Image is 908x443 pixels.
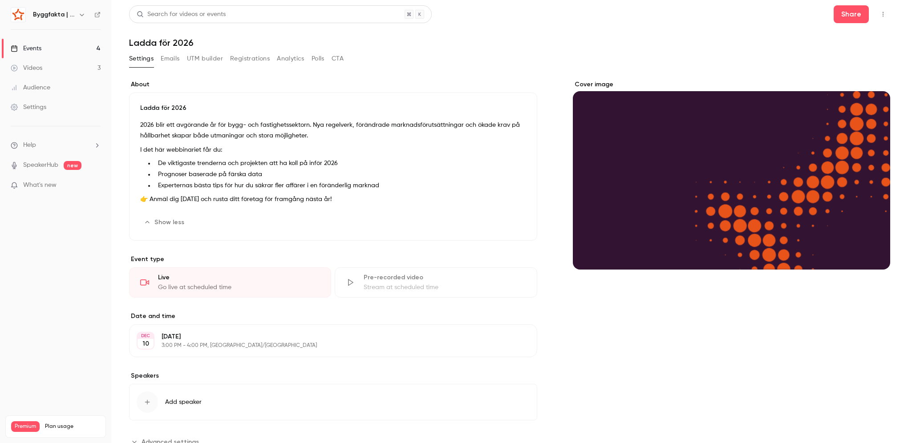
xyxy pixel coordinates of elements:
[230,52,270,66] button: Registrations
[140,215,190,230] button: Show less
[23,181,57,190] span: What's new
[364,283,526,292] div: Stream at scheduled time
[11,8,25,22] img: Byggfakta | Powered by Hubexo
[277,52,304,66] button: Analytics
[45,423,100,430] span: Plan usage
[129,384,537,420] button: Add speaker
[142,339,149,348] p: 10
[161,52,179,66] button: Emails
[129,255,537,264] p: Event type
[154,159,526,168] li: De viktigaste trenderna och projekten att ha koll på inför 2026
[33,10,75,19] h6: Byggfakta | Powered by Hubexo
[129,371,537,380] label: Speakers
[11,421,40,432] span: Premium
[158,273,320,282] div: Live
[129,37,890,48] h1: Ladda för 2026
[64,161,81,170] span: new
[140,194,526,205] p: 👉 Anmäl dig [DATE] och rusta ditt företag för framgång nästa år!
[335,267,537,298] div: Pre-recorded videoStream at scheduled time
[11,44,41,53] div: Events
[364,273,526,282] div: Pre-recorded video
[573,80,890,270] section: Cover image
[165,398,202,407] span: Add speaker
[11,141,101,150] li: help-dropdown-opener
[23,161,58,170] a: SpeakerHub
[11,103,46,112] div: Settings
[23,141,36,150] span: Help
[138,333,154,339] div: DEC
[129,52,154,66] button: Settings
[158,283,320,292] div: Go live at scheduled time
[129,267,331,298] div: LiveGo live at scheduled time
[154,170,526,179] li: Prognoser baserade på färska data
[140,120,526,141] p: 2026 blir ett avgörande år för bygg- och fastighetssektorn. Nya regelverk, förändrade marknadsför...
[332,52,344,66] button: CTA
[187,52,223,66] button: UTM builder
[834,5,869,23] button: Share
[154,181,526,190] li: Experternas bästa tips för hur du säkrar fler affärer i en föränderlig marknad
[11,64,42,72] div: Videos
[129,80,537,89] label: About
[573,80,890,89] label: Cover image
[11,83,50,92] div: Audience
[129,312,537,321] label: Date and time
[162,332,490,341] p: [DATE]
[162,342,490,349] p: 3:00 PM - 4:00 PM, [GEOGRAPHIC_DATA]/[GEOGRAPHIC_DATA]
[137,10,226,19] div: Search for videos or events
[140,104,526,113] p: Ladda för 2026
[140,145,526,155] p: I det här webbinariet får du:
[312,52,324,66] button: Polls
